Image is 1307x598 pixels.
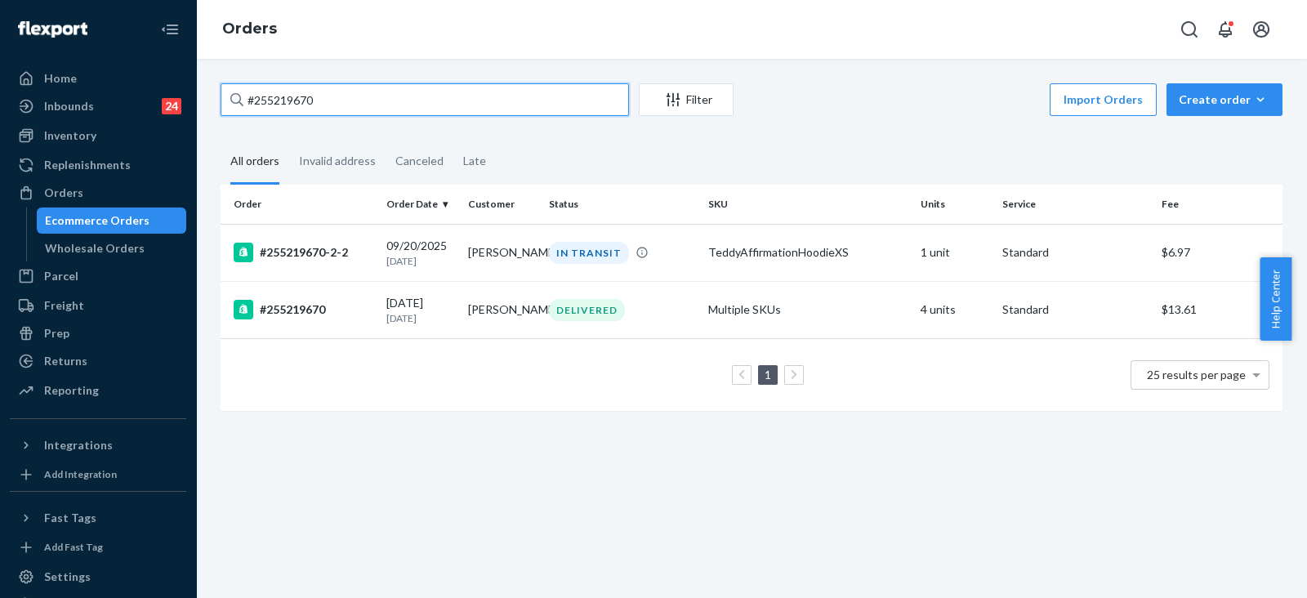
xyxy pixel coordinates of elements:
a: Reporting [10,377,186,404]
th: Fee [1155,185,1282,224]
th: Order [221,185,380,224]
div: Settings [44,569,91,585]
div: IN TRANSIT [549,242,629,264]
button: Fast Tags [10,505,186,531]
div: Freight [44,297,84,314]
a: Settings [10,564,186,590]
div: Add Fast Tag [44,540,103,554]
div: Parcel [44,268,78,284]
button: Open Search Box [1173,13,1206,46]
div: Home [44,70,77,87]
button: Open notifications [1209,13,1242,46]
ol: breadcrumbs [209,6,290,53]
a: Returns [10,348,186,374]
div: Returns [44,353,87,369]
button: Integrations [10,432,186,458]
div: Integrations [44,437,113,453]
td: [PERSON_NAME] [462,224,543,281]
button: Close Navigation [154,13,186,46]
p: [DATE] [386,254,455,268]
td: $13.61 [1155,281,1282,338]
div: Ecommerce Orders [45,212,149,229]
div: DELIVERED [549,299,625,321]
td: Multiple SKUs [702,281,914,338]
th: Service [996,185,1155,224]
div: #255219670-2-2 [234,243,373,262]
th: SKU [702,185,914,224]
div: Replenishments [44,157,131,173]
div: 09/20/2025 [386,238,455,268]
a: Freight [10,292,186,319]
button: Filter [639,83,734,116]
div: Customer [468,197,537,211]
a: Inventory [10,123,186,149]
td: 1 unit [914,224,996,281]
button: Import Orders [1050,83,1157,116]
a: Replenishments [10,152,186,178]
div: Canceled [395,140,444,182]
div: TeddyAffirmationHoodieXS [708,244,908,261]
div: Inbounds [44,98,94,114]
a: Page 1 is your current page [761,368,774,382]
div: All orders [230,140,279,185]
button: Create order [1166,83,1282,116]
div: Add Integration [44,467,117,481]
p: Standard [1002,301,1149,318]
a: Ecommerce Orders [37,208,187,234]
td: [PERSON_NAME] [462,281,543,338]
span: 25 results per page [1147,368,1246,382]
a: Home [10,65,186,91]
div: Create order [1179,91,1270,108]
button: Help Center [1260,257,1291,341]
a: Parcel [10,263,186,289]
div: Reporting [44,382,99,399]
div: Inventory [44,127,96,144]
p: [DATE] [386,311,455,325]
img: Flexport logo [18,21,87,38]
div: Fast Tags [44,510,96,526]
a: Add Fast Tag [10,538,186,557]
div: Wholesale Orders [45,240,145,257]
div: Prep [44,325,69,341]
a: Inbounds24 [10,93,186,119]
th: Units [914,185,996,224]
th: Status [542,185,702,224]
div: 24 [162,98,181,114]
td: 4 units [914,281,996,338]
button: Open account menu [1245,13,1278,46]
p: Standard [1002,244,1149,261]
th: Order Date [380,185,462,224]
a: Prep [10,320,186,346]
div: Filter [640,91,733,108]
div: Orders [44,185,83,201]
div: [DATE] [386,295,455,325]
div: Invalid address [299,140,376,182]
a: Add Integration [10,465,186,484]
a: Wholesale Orders [37,235,187,261]
div: #255219670 [234,300,373,319]
td: $6.97 [1155,224,1282,281]
input: Search orders [221,83,629,116]
div: Late [463,140,486,182]
a: Orders [10,180,186,206]
a: Orders [222,20,277,38]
